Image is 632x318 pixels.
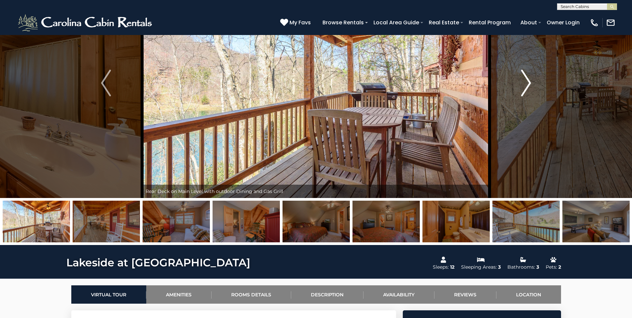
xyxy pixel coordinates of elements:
[496,285,561,304] a: Location
[492,201,560,242] img: 163260225
[101,70,111,96] img: arrow
[319,17,367,28] a: Browse Rentals
[465,17,514,28] a: Rental Program
[146,285,212,304] a: Amenities
[543,17,583,28] a: Owner Login
[352,201,420,242] img: 163260193
[73,201,140,242] img: 163260205
[283,201,350,242] img: 163260198
[291,285,363,304] a: Description
[521,70,531,96] img: arrow
[517,17,540,28] a: About
[370,17,422,28] a: Local Area Guide
[562,201,630,242] img: 163260212
[434,285,496,304] a: Reviews
[143,201,210,242] img: 163260202
[280,18,313,27] a: My Favs
[422,201,490,242] img: 163260199
[590,18,599,27] img: phone-regular-white.png
[142,185,490,198] div: Rear Deck on Main Level with outdoor Dining and Gas Grill
[3,201,70,242] img: 163260224
[363,285,434,304] a: Availability
[17,13,155,33] img: White-1-2.png
[606,18,615,27] img: mail-regular-white.png
[213,201,280,242] img: 163260197
[425,17,462,28] a: Real Estate
[290,18,311,27] span: My Favs
[212,285,291,304] a: Rooms Details
[71,285,146,304] a: Virtual Tour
